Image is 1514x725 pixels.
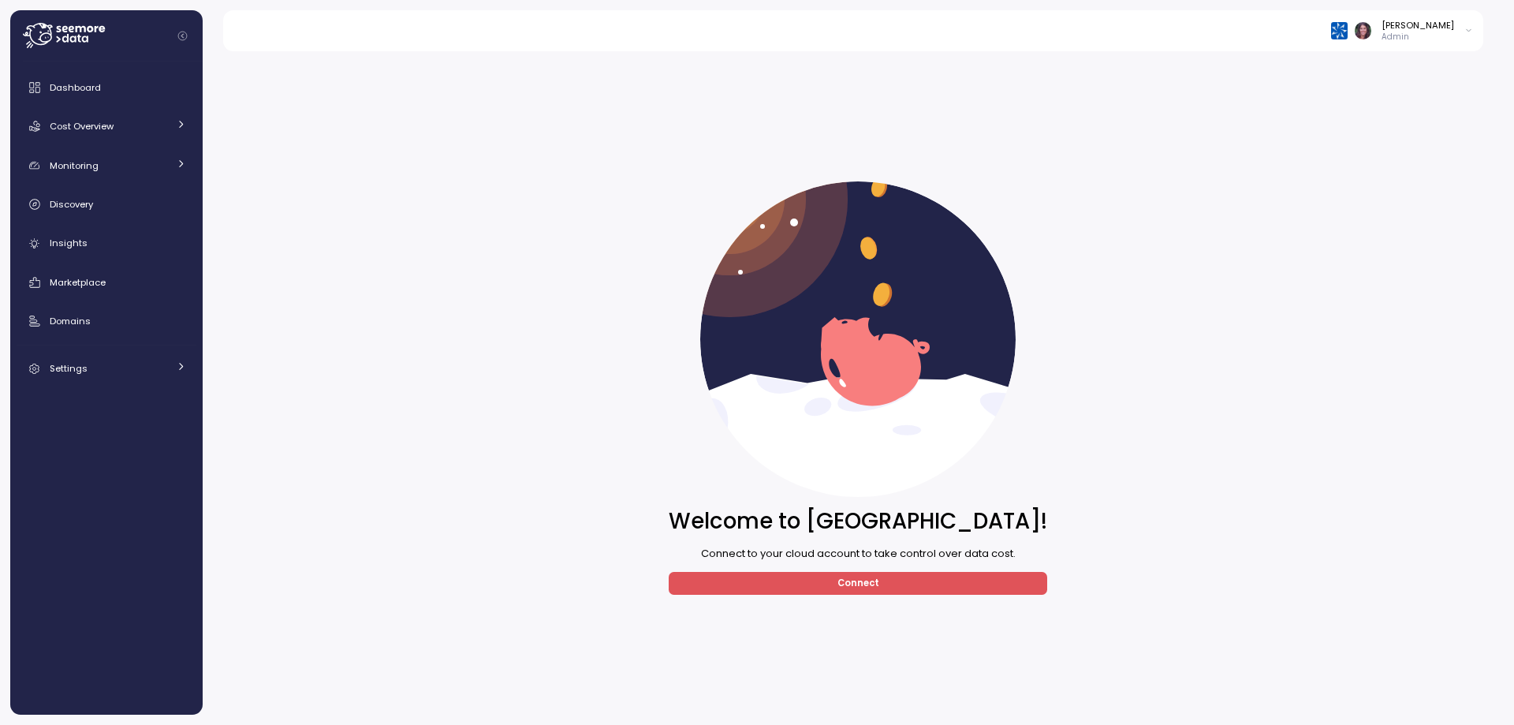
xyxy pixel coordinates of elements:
span: Insights [50,237,88,249]
div: [PERSON_NAME] [1382,19,1454,32]
a: Marketplace [17,267,196,298]
span: Marketplace [50,276,106,289]
p: Connect to your cloud account to take control over data cost. [701,546,1016,562]
a: Discovery [17,189,196,220]
span: Discovery [50,198,93,211]
a: Domains [17,305,196,337]
span: Monitoring [50,159,99,172]
span: Dashboard [50,81,101,94]
img: ACg8ocLDuIZlR5f2kIgtapDwVC7yp445s3OgbrQTIAV7qYj8P05r5pI=s96-c [1355,22,1371,39]
h1: Welcome to [GEOGRAPHIC_DATA]! [669,507,1047,536]
a: Insights [17,228,196,260]
a: Dashboard [17,72,196,103]
a: Settings [17,353,196,384]
span: Connect [837,573,879,594]
span: Domains [50,315,91,327]
button: Collapse navigation [173,30,192,42]
a: Connect [669,572,1047,595]
a: Monitoring [17,150,196,181]
a: Cost Overview [17,110,196,142]
img: splash [700,181,1016,497]
p: Admin [1382,32,1454,43]
img: 68790ce639d2d68da1992664.PNG [1331,22,1348,39]
span: Settings [50,362,88,375]
span: Cost Overview [50,120,114,133]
